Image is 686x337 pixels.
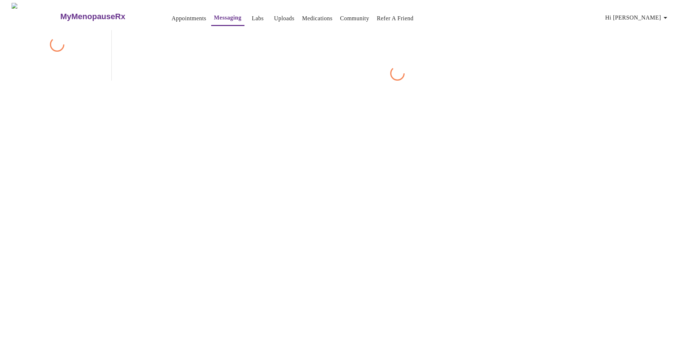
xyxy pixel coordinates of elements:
[169,11,209,26] button: Appointments
[337,11,372,26] button: Community
[377,13,414,24] a: Refer a Friend
[302,13,332,24] a: Medications
[340,13,369,24] a: Community
[374,11,417,26] button: Refer a Friend
[211,10,244,26] button: Messaging
[246,11,269,26] button: Labs
[171,13,206,24] a: Appointments
[12,3,59,30] img: MyMenopauseRx Logo
[605,13,670,23] span: Hi [PERSON_NAME]
[271,11,298,26] button: Uploads
[214,13,242,23] a: Messaging
[299,11,335,26] button: Medications
[602,10,673,25] button: Hi [PERSON_NAME]
[252,13,264,24] a: Labs
[59,4,154,29] a: MyMenopauseRx
[274,13,295,24] a: Uploads
[60,12,125,21] h3: MyMenopauseRx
